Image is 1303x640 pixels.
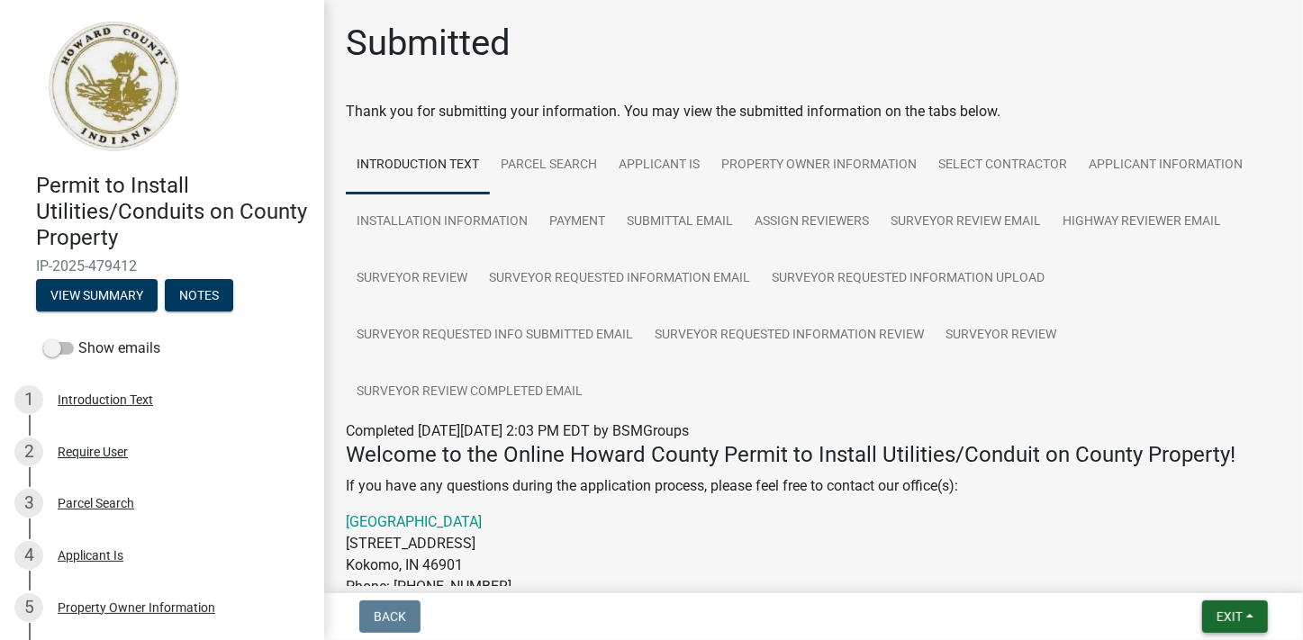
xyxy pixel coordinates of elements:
a: Applicant Is [608,137,710,194]
a: Assign Reviewers [744,194,880,251]
button: View Summary [36,279,158,311]
a: Surveyor Review Email [880,194,1052,251]
a: Surveyor Requested Information REVIEW [644,307,935,365]
h4: Welcome to the Online Howard County Permit to Install Utilities/Conduit on County Property! [346,442,1281,468]
a: Surveyor REQUESTED Information Email [478,250,761,308]
a: Payment [538,194,616,251]
a: Highway Reviewer Email [1052,194,1232,251]
wm-modal-confirm: Notes [165,290,233,304]
div: Applicant Is [58,549,123,562]
button: Exit [1202,600,1268,633]
span: Back [374,609,406,624]
span: Exit [1217,609,1243,624]
div: 2 [14,437,43,466]
a: Surveyor Review [346,250,478,308]
a: Surveyor Review [935,307,1067,365]
wm-modal-confirm: Summary [36,290,158,304]
div: Parcel Search [58,497,134,509]
span: Completed [DATE][DATE] 2:03 PM EDT by BSMGroups [346,422,689,439]
div: Introduction Text [58,393,153,406]
p: If you have any questions during the application process, please feel free to contact our office(s): [346,475,1281,497]
a: Surveyor Requested Info SUBMITTED Email [346,307,644,365]
div: Property Owner Information [58,601,215,614]
div: 4 [14,541,43,570]
a: [GEOGRAPHIC_DATA] [346,513,482,530]
a: Surveyor Review Completed Email [346,364,593,421]
img: Howard County, Indiana [36,19,190,154]
div: 1 [14,385,43,414]
div: 3 [14,489,43,518]
div: Thank you for submitting your information. You may view the submitted information on the tabs below. [346,101,1281,122]
a: Submittal Email [616,194,744,251]
a: Property Owner Information [710,137,927,194]
a: Parcel Search [490,137,608,194]
div: 5 [14,593,43,622]
h4: Permit to Install Utilities/Conduits on County Property [36,173,310,250]
button: Back [359,600,421,633]
label: Show emails [43,338,160,359]
a: Select contractor [927,137,1078,194]
p: [STREET_ADDRESS] Kokomo, IN 46901 Phone: [PHONE_NUMBER] [DATE] – [DATE] 7:00am – 3:00pm [346,511,1281,619]
a: Installation Information [346,194,538,251]
a: Introduction Text [346,137,490,194]
span: IP-2025-479412 [36,257,288,275]
a: Surveyor Requested Information UPLOAD [761,250,1055,308]
h1: Submitted [346,22,511,65]
button: Notes [165,279,233,311]
div: Require User [58,446,128,458]
a: Applicant Information [1078,137,1253,194]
